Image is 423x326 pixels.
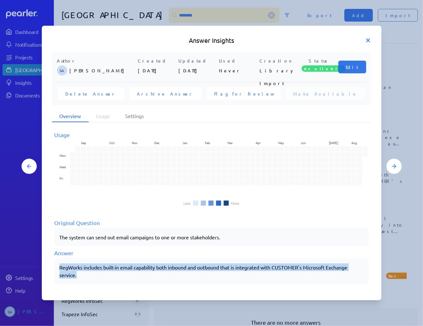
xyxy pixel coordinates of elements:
text: Jun [301,140,307,145]
p: Used [219,57,257,64]
p: The system can send out email campaigns to one or more stakeholders. [60,233,364,241]
text: Mon [60,153,66,158]
text: Feb [205,140,210,145]
p: Created [138,57,176,64]
p: Updated [179,57,217,64]
h5: Answer Insights [52,36,371,45]
div: RegWorks includes built-in email capability both inbound and outbound that is integrated with CUS... [60,263,364,279]
button: Edit [338,61,366,73]
li: Settings [118,110,152,122]
li: More [231,201,240,205]
button: Archive Answer [130,87,202,100]
text: Sep [81,140,86,145]
li: Less [184,201,191,205]
p: [DATE] [179,64,217,77]
button: Flag for Review [207,87,281,100]
text: May [279,140,285,145]
button: Make Available [286,87,365,100]
button: Delete Answer [58,87,125,100]
p: [DATE] [138,64,176,77]
text: Dec [155,140,160,145]
text: Oct [109,140,115,145]
p: Never [219,64,257,77]
text: [DATE] [330,140,339,145]
div: Usage [54,130,369,139]
text: Nov [132,140,138,145]
div: Answer [54,249,369,257]
li: Usage [89,110,118,122]
span: Flag for Review [215,90,273,97]
div: Original Question [54,218,369,227]
p: Creation [260,57,298,64]
p: Author [57,57,136,64]
span: Delete Answer [66,90,117,97]
text: Aug [352,140,358,145]
p: Status [300,57,338,64]
span: Make Available [293,90,358,97]
span: Edit [346,64,359,70]
text: Mar [228,140,233,145]
text: Apr [256,140,261,145]
span: Steve Ackermann [57,65,67,76]
li: Overview [52,110,89,122]
p: [PERSON_NAME] [70,64,136,77]
text: Wed [60,164,66,169]
text: Jan [183,140,188,145]
span: Archive Answer [137,90,194,97]
span: Available [302,65,345,72]
text: Fri [60,176,63,181]
p: Library Import [260,64,298,77]
button: Next Answer [387,159,402,174]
